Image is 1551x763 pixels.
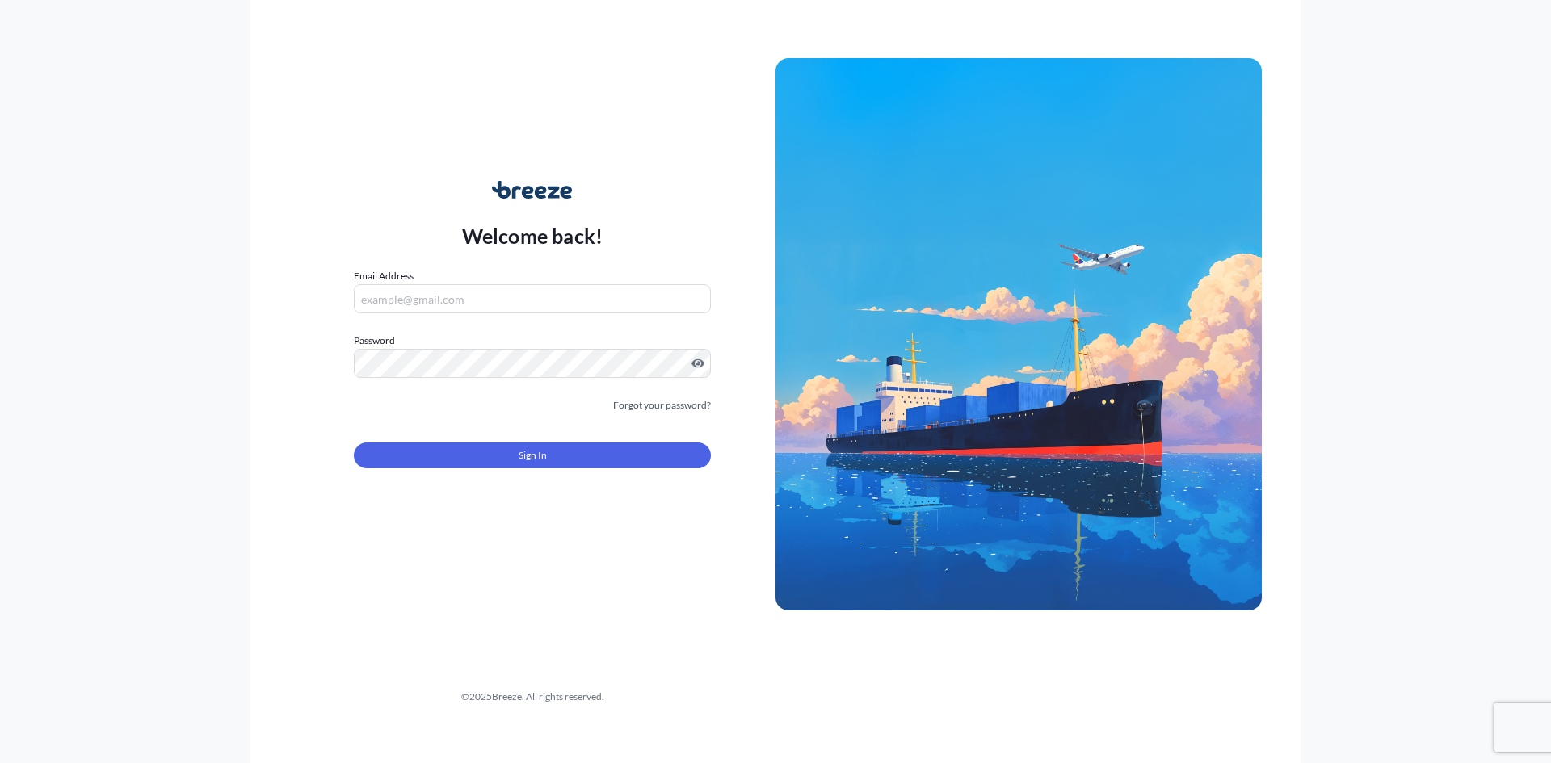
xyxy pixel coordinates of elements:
[289,689,775,705] div: © 2025 Breeze. All rights reserved.
[691,357,704,370] button: Show password
[519,447,547,463] span: Sign In
[354,333,711,349] label: Password
[354,284,711,313] input: example@gmail.com
[462,223,603,249] p: Welcome back!
[775,58,1262,610] img: Ship illustration
[354,442,711,468] button: Sign In
[354,268,414,284] label: Email Address
[613,397,711,413] a: Forgot your password?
